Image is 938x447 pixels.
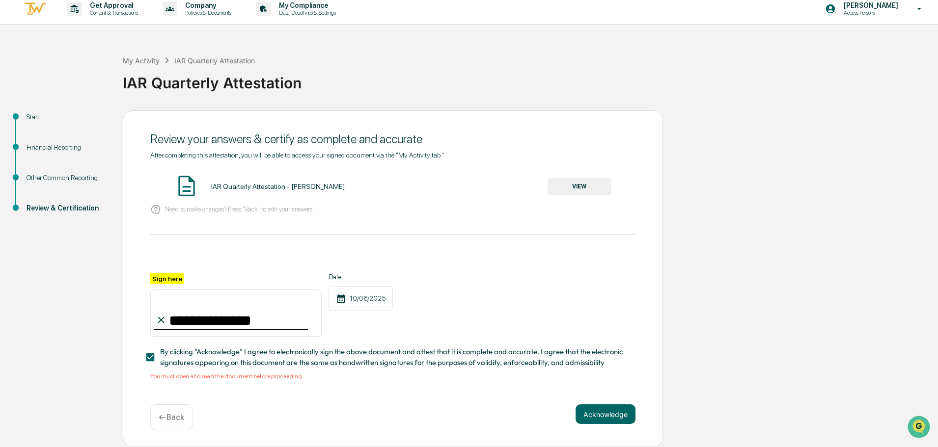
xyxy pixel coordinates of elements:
[548,178,611,195] button: VIEW
[82,9,143,16] p: Content & Transactions
[167,78,179,90] button: Start new chat
[159,413,184,422] p: ← Back
[123,56,160,65] div: My Activity
[24,1,47,17] img: logo
[271,9,341,16] p: Data, Deadlines & Settings
[174,174,199,198] img: Document Icon
[6,138,66,156] a: 🔎Data Lookup
[836,9,903,16] p: Access Persons
[27,142,107,153] div: Financial Reporting
[329,273,393,281] label: Date
[20,142,62,152] span: Data Lookup
[150,373,635,380] div: You must open and read the document before proceeding.
[329,286,393,311] div: 10/06/2025
[82,1,143,9] p: Get Approval
[177,9,236,16] p: Policies & Documents
[81,124,122,133] span: Attestations
[10,21,179,36] p: How can we help?
[150,151,444,159] span: After completing this attestation, you will be able to access your signed document via the "My Ac...
[69,166,119,174] a: Powered byPylon
[10,75,28,93] img: 1746055101610-c473b297-6a78-478c-a979-82029cc54cd1
[10,143,18,151] div: 🔎
[20,124,63,133] span: Preclearance
[907,415,933,441] iframe: Open customer support
[27,203,107,213] div: Review & Certification
[150,132,635,146] div: Review your answers & certify as complete and accurate
[576,404,635,424] button: Acknowledge
[33,75,161,85] div: Start new chat
[98,166,119,174] span: Pylon
[27,112,107,122] div: Start
[836,1,903,9] p: [PERSON_NAME]
[123,66,933,92] div: IAR Quarterly Attestation
[6,120,67,137] a: 🖐️Preclearance
[67,120,126,137] a: 🗄️Attestations
[71,125,79,132] div: 🗄️
[211,183,345,190] div: IAR Quarterly Attestation - [PERSON_NAME]
[174,56,255,65] div: IAR Quarterly Attestation
[150,273,184,284] label: Sign here
[165,206,312,213] p: Need to make changes? Press "Back" to edit your answers
[177,1,236,9] p: Company
[27,173,107,183] div: Other Common Reporting
[33,85,124,93] div: We're available if you need us!
[271,1,341,9] p: My Compliance
[160,346,628,368] span: By clicking "Acknowledge" I agree to electronically sign the above document and attest that it is...
[10,125,18,132] div: 🖐️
